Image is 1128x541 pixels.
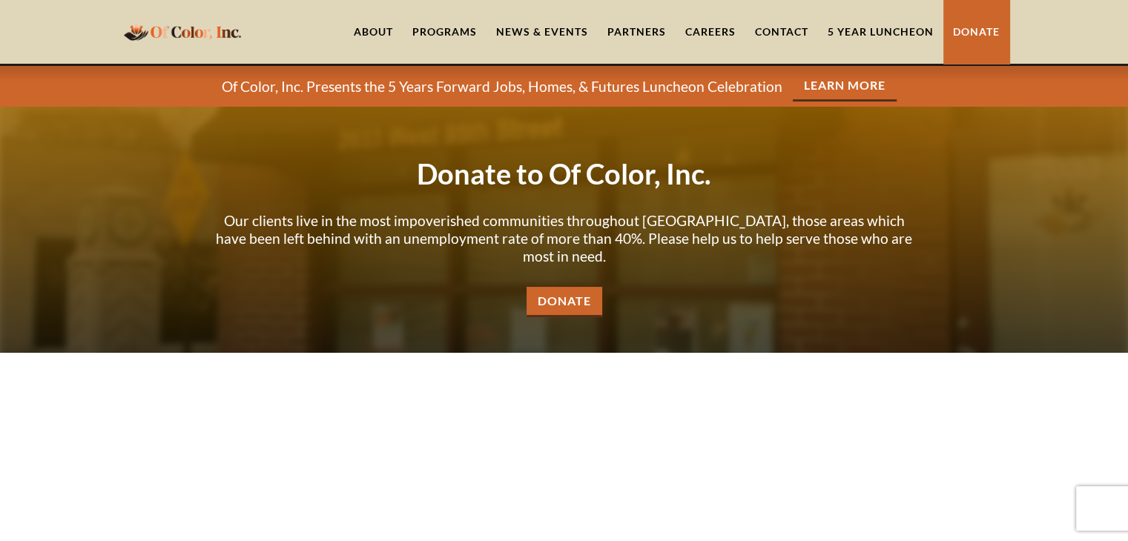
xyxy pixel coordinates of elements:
[222,78,782,96] p: Of Color, Inc. Presents the 5 Years Forward Jobs, Homes, & Futures Luncheon Celebration
[412,24,477,39] div: Programs
[527,287,602,317] a: Donate
[119,14,245,49] a: home
[216,212,913,265] p: Our clients live in the most impoverished communities throughout [GEOGRAPHIC_DATA], those areas w...
[417,156,711,190] strong: Donate to Of Color, Inc.
[793,71,897,102] a: Learn More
